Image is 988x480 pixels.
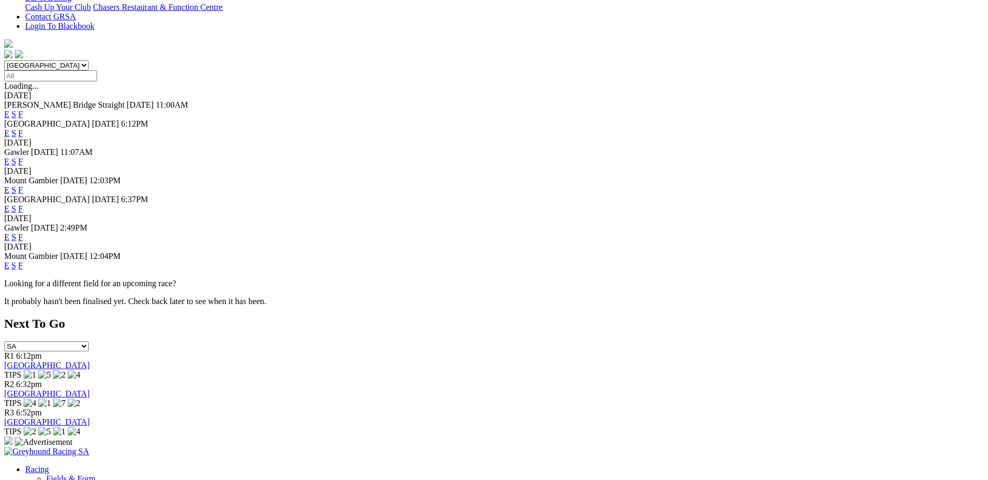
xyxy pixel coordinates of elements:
a: [GEOGRAPHIC_DATA] [4,418,90,426]
div: [DATE] [4,242,984,252]
a: F [18,129,23,138]
a: S [12,185,16,194]
img: 2 [53,370,66,380]
img: 1 [24,370,36,380]
a: F [18,233,23,242]
span: [GEOGRAPHIC_DATA] [4,119,90,128]
img: 4 [68,370,80,380]
span: [PERSON_NAME] Bridge Straight [4,100,124,109]
a: E [4,261,9,270]
span: Mount Gambier [4,252,58,260]
div: [DATE] [4,138,984,148]
a: S [12,261,16,270]
span: R3 [4,408,14,417]
a: S [12,129,16,138]
span: [GEOGRAPHIC_DATA] [4,195,90,204]
a: E [4,185,9,194]
a: F [18,110,23,119]
span: TIPS [4,427,22,436]
img: 1 [53,427,66,436]
img: logo-grsa-white.png [4,39,13,48]
span: 6:32pm [16,380,42,389]
a: E [4,204,9,213]
div: Bar & Dining [25,3,984,12]
img: facebook.svg [4,50,13,58]
a: F [18,204,23,213]
partial: It probably hasn't been finalised yet. Check back later to see when it has been. [4,297,267,306]
a: F [18,185,23,194]
span: TIPS [4,370,22,379]
span: R1 [4,351,14,360]
img: 5 [38,427,51,436]
span: Mount Gambier [4,176,58,185]
a: F [18,261,23,270]
span: 11:00AM [156,100,188,109]
a: Chasers Restaurant & Function Centre [93,3,222,12]
a: Contact GRSA [25,12,76,21]
span: 2:49PM [60,223,88,232]
img: 4 [24,399,36,408]
img: 1 [38,399,51,408]
a: F [18,157,23,166]
img: Greyhound Racing SA [4,447,89,456]
img: 2 [24,427,36,436]
a: Racing [25,465,49,474]
a: S [12,110,16,119]
span: 6:12pm [16,351,42,360]
span: 6:37PM [121,195,148,204]
span: Gawler [4,148,29,156]
a: E [4,233,9,242]
div: [DATE] [4,166,984,176]
span: Loading... [4,81,38,90]
span: [DATE] [60,176,88,185]
span: R2 [4,380,14,389]
h2: Next To Go [4,317,984,331]
img: 4 [68,427,80,436]
span: TIPS [4,399,22,408]
a: E [4,129,9,138]
img: 5 [38,370,51,380]
span: [DATE] [60,252,88,260]
a: E [4,157,9,166]
a: S [12,204,16,213]
a: Login To Blackbook [25,22,94,30]
span: [DATE] [31,148,58,156]
img: 15187_Greyhounds_GreysPlayCentral_Resize_SA_WebsiteBanner_300x115_2025.jpg [4,436,13,445]
span: 12:04PM [89,252,121,260]
input: Select date [4,70,97,81]
div: [DATE] [4,91,984,100]
a: [GEOGRAPHIC_DATA] [4,361,90,370]
span: 6:52pm [16,408,42,417]
a: Cash Up Your Club [25,3,91,12]
a: E [4,110,9,119]
img: 2 [68,399,80,408]
a: S [12,157,16,166]
span: 11:07AM [60,148,93,156]
img: Advertisement [15,437,72,447]
span: 6:12PM [121,119,148,128]
span: [DATE] [92,195,119,204]
span: [DATE] [31,223,58,232]
img: twitter.svg [15,50,23,58]
span: 12:03PM [89,176,121,185]
a: [GEOGRAPHIC_DATA] [4,389,90,398]
span: [DATE] [92,119,119,128]
div: [DATE] [4,214,984,223]
a: S [12,233,16,242]
p: Looking for a different field for an upcoming race? [4,279,984,288]
span: [DATE] [126,100,154,109]
span: Gawler [4,223,29,232]
img: 7 [53,399,66,408]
